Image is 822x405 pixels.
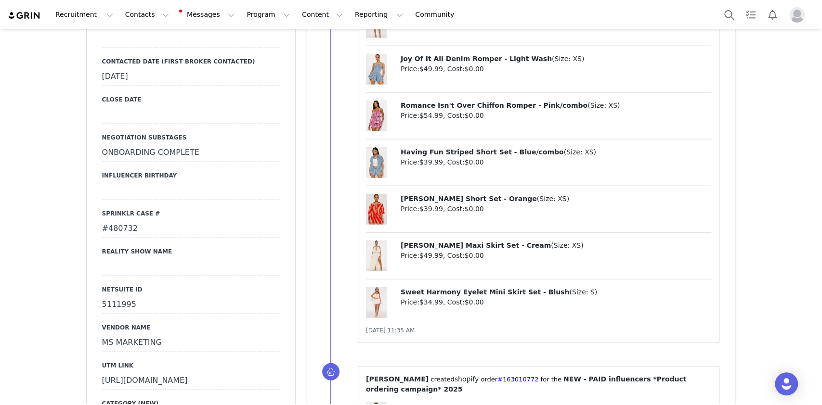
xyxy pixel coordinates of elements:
[366,327,415,334] span: [DATE] 11:35 AM
[775,372,798,395] div: Open Intercom Messenger
[566,148,593,156] span: Size: XS
[464,112,483,119] span: $0.00
[102,68,280,86] div: [DATE]
[102,144,280,162] div: ONBOARDING COMPLETE
[102,95,280,104] label: Close Date
[497,376,538,383] a: #163010772
[102,171,280,180] label: Influencer Birthday
[50,4,119,25] button: Recruitment
[401,101,712,111] p: ( )
[789,7,805,23] img: placeholder-profile.jpg
[401,101,587,109] span: Romance Isn't Over Chiffon Romper - Pink/combo
[102,285,280,294] label: NETSUITE ID
[401,240,712,251] p: ( )
[102,220,280,238] div: #480732
[296,4,349,25] button: Content
[401,147,712,157] p: ( )
[401,287,712,297] p: ( )
[554,55,581,63] span: Size: XS
[740,4,761,25] a: Tasks
[349,4,409,25] button: Reporting
[401,204,712,214] p: Price: , Cost:
[366,375,429,383] span: [PERSON_NAME]
[419,205,443,213] span: $39.99
[419,112,443,119] span: $54.99
[175,4,240,25] button: Messages
[401,194,712,204] p: ( )
[401,297,712,307] p: Price: , Cost:
[464,205,483,213] span: $0.00
[590,101,617,109] span: Size: XS
[102,247,280,256] label: Reality Show Name
[554,241,581,249] span: Size: XS
[366,374,712,394] p: ⁨ ⁩ created⁨ ⁩⁨⁩ order⁨ ⁩ for the ⁨ ⁩
[419,252,443,259] span: $49.99
[119,4,175,25] button: Contacts
[401,54,712,64] p: ( )
[8,11,41,20] img: grin logo
[464,158,483,166] span: $0.00
[718,4,740,25] button: Search
[102,323,280,332] label: VENDOR NAME
[419,65,443,73] span: $49.99
[464,252,483,259] span: $0.00
[401,288,569,296] span: Sweet Harmony Eyelet Mini Skirt Set - Blush
[401,251,712,261] p: Price: , Cost:
[102,296,280,314] div: 5111995
[419,158,443,166] span: $39.99
[102,361,280,370] label: UTM Link
[419,298,443,306] span: $34.99
[102,372,280,390] div: [URL][DOMAIN_NAME]
[4,4,328,27] p: Hey [PERSON_NAME], Your proposal has been accepted! We're so excited to have you be apart of the ...
[783,7,814,23] button: Profile
[762,4,783,25] button: Notifications
[102,57,280,66] label: Contacted Date (First Broker Contacted)
[464,298,483,306] span: $0.00
[464,65,483,73] span: $0.00
[401,241,551,249] span: [PERSON_NAME] Maxi Skirt Set - Cream
[102,209,280,218] label: Sprinklr Case #
[401,157,712,167] p: Price: , Cost:
[455,375,479,383] span: shopify
[401,195,537,202] span: [PERSON_NAME] Short Set - Orange
[572,288,595,296] span: Size: S
[401,148,564,156] span: Having Fun Striped Short Set - Blue/combo
[401,111,712,121] p: Price: , Cost:
[539,195,566,202] span: Size: XS
[409,4,464,25] a: Community
[241,4,296,25] button: Program
[401,64,712,74] p: Price: , Cost:
[102,334,280,352] div: MS MARKETING
[102,133,280,142] label: NEGOTIATION SUBSTAGES
[401,55,552,63] span: Joy Of It All Denim Romper - Light Wash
